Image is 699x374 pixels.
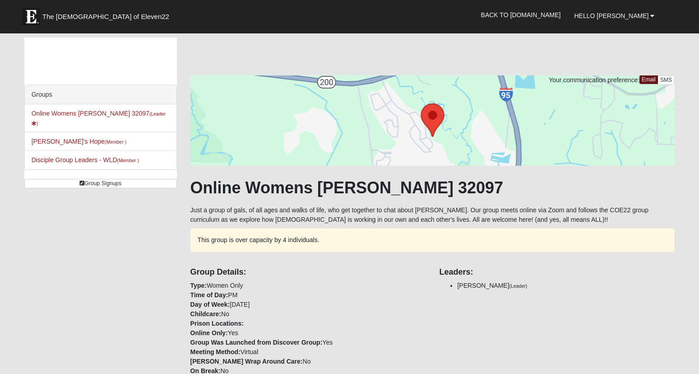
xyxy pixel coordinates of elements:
strong: Group Was Launched from Discover Group: [190,339,323,346]
li: [PERSON_NAME] [457,281,675,290]
a: [PERSON_NAME]'s Hope(Member ) [32,138,127,145]
img: Eleven22 logo [22,8,40,26]
small: (Member ) [105,139,126,145]
a: Hello [PERSON_NAME] [567,5,661,27]
span: Hello [PERSON_NAME] [574,12,648,19]
div: This group is over capacity by 4 individuals. [190,228,675,252]
a: Disciple Group Leaders - WLD(Member ) [32,156,139,164]
small: (Member ) [117,158,139,163]
span: The [DEMOGRAPHIC_DATA] of Eleven22 [42,12,169,21]
a: SMS [657,75,675,85]
small: (Leader) [509,283,528,289]
strong: Time of Day: [190,291,228,299]
strong: Meeting Method: [190,348,241,355]
span: Your communication preference: [549,76,639,84]
a: The [DEMOGRAPHIC_DATA] of Eleven22 [18,3,198,26]
h4: Leaders: [439,267,675,277]
div: Groups [25,85,176,104]
strong: Childcare: [190,310,221,318]
strong: Prison Locations: [190,320,244,327]
a: Back to [DOMAIN_NAME] [474,4,568,26]
h1: Online Womens [PERSON_NAME] 32097 [190,178,675,197]
h4: Group Details: [190,267,426,277]
strong: Online Only: [190,329,228,337]
a: Email [639,75,658,84]
strong: Day of Week: [190,301,230,308]
a: Online Womens [PERSON_NAME] 32097(Leader) [32,110,166,126]
strong: Type: [190,282,207,289]
a: Group Signups [24,179,177,188]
